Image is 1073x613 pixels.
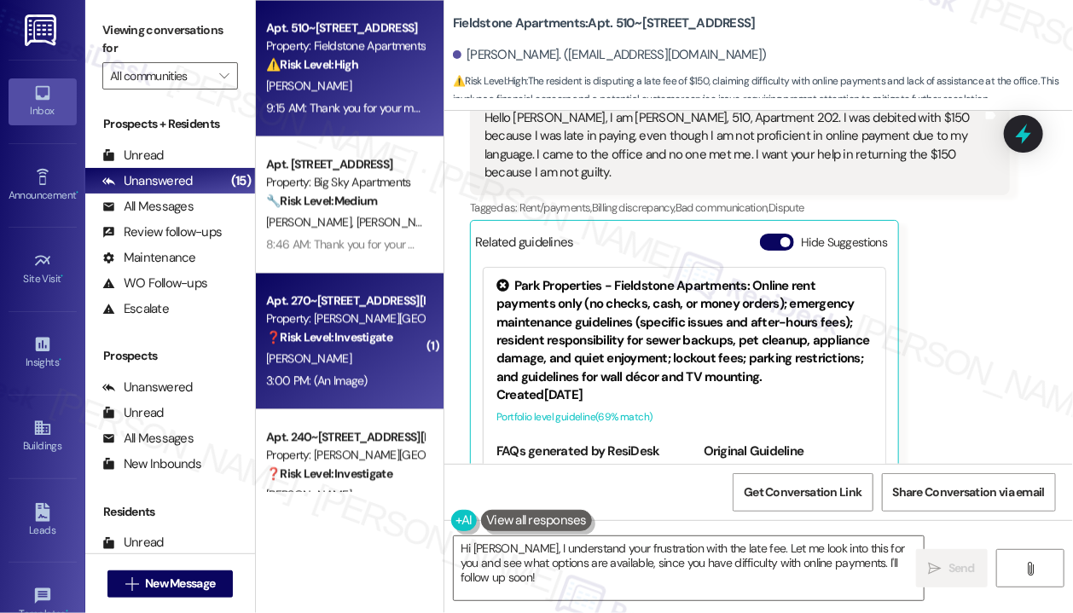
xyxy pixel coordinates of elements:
[9,413,77,460] a: Buildings
[882,473,1056,512] button: Share Conversation via email
[475,234,574,258] div: Related guidelines
[453,14,756,32] b: Fieldstone Apartments: Apt. 510~[STREET_ADDRESS]
[704,442,804,460] b: Original Guideline
[9,498,77,544] a: Leads
[102,534,164,552] div: Unread
[768,200,803,215] span: Dispute
[9,330,77,376] a: Insights •
[266,56,358,72] strong: ⚠️ Risk Level: High
[733,473,873,512] button: Get Conversation Link
[102,223,222,241] div: Review follow-ups
[744,483,861,501] span: Get Conversation Link
[266,329,392,344] strong: ❓ Risk Level: Investigate
[704,460,873,497] div: View original document here
[496,386,873,404] div: Created [DATE]
[76,187,78,199] span: •
[266,173,424,191] div: Property: Big Sky Apartments
[102,300,169,318] div: Escalate
[801,234,887,252] label: Hide Suggestions
[266,37,424,55] div: Property: Fieldstone Apartments
[266,292,424,309] div: Apt. 270~[STREET_ADDRESS][PERSON_NAME]
[102,379,193,396] div: Unanswered
[266,309,424,327] div: Property: [PERSON_NAME][GEOGRAPHIC_DATA]
[496,277,873,387] div: Park Properties - Fieldstone Apartments: Online rent payments only (no checks, cash, or money ord...
[102,430,194,448] div: All Messages
[266,446,424,464] div: Property: [PERSON_NAME][GEOGRAPHIC_DATA]
[453,74,526,88] strong: ⚠️ Risk Level: High
[929,562,942,575] i: 
[85,347,255,365] div: Prospects
[266,373,368,388] div: 3:00 PM: (An Image)
[102,17,238,62] label: Viewing conversations for
[59,354,61,366] span: •
[1024,562,1036,575] i: 
[102,147,164,165] div: Unread
[110,62,211,90] input: All communities
[85,115,255,133] div: Prospects + Residents
[496,408,873,426] div: Portfolio level guideline ( 69 % match)
[454,536,924,600] textarea: Hi [PERSON_NAME], I understand your frustration with the late fee. Let me look into this for you ...
[125,577,138,591] i: 
[893,483,1045,501] span: Share Conversation via email
[266,487,351,502] span: [PERSON_NAME]
[61,270,64,282] span: •
[453,46,767,64] div: [PERSON_NAME]. ([EMAIL_ADDRESS][DOMAIN_NAME])
[9,246,77,292] a: Site Visit •
[102,455,201,473] div: New Inbounds
[453,72,1073,109] span: : The resident is disputing a late fee of $150, claiming difficulty with online payments and lack...
[102,249,196,267] div: Maintenance
[484,109,983,182] div: Hello [PERSON_NAME], I am [PERSON_NAME], 510, Apartment 202. I was debited with $150 because I wa...
[519,200,592,215] span: Rent/payments ,
[266,19,424,37] div: Apt. 510~[STREET_ADDRESS]
[227,168,255,194] div: (15)
[470,195,1010,220] div: Tagged as:
[266,214,357,229] span: [PERSON_NAME]
[102,198,194,216] div: All Messages
[266,193,377,208] strong: 🔧 Risk Level: Medium
[357,214,442,229] span: [PERSON_NAME]
[102,404,164,422] div: Unread
[102,172,193,190] div: Unanswered
[676,200,768,215] span: Bad communication ,
[496,442,660,477] b: FAQs generated by ResiDesk AI
[266,428,424,446] div: Apt. 240~[STREET_ADDRESS][PERSON_NAME]
[948,559,975,577] span: Send
[219,69,229,83] i: 
[916,549,988,587] button: Send
[85,503,255,521] div: Residents
[145,575,215,593] span: New Message
[266,155,424,173] div: Apt. [STREET_ADDRESS]
[107,570,234,598] button: New Message
[25,14,60,46] img: ResiDesk Logo
[102,275,207,292] div: WO Follow-ups
[266,78,351,93] span: [PERSON_NAME]
[9,78,77,124] a: Inbox
[266,350,351,366] span: [PERSON_NAME]
[266,466,392,481] strong: ❓ Risk Level: Investigate
[592,200,676,215] span: Billing discrepancy ,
